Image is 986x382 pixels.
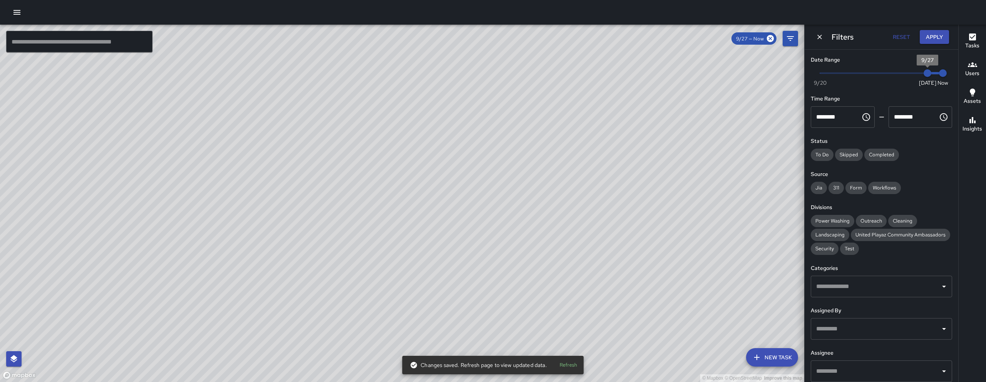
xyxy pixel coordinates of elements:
span: United Playaz Community Ambassadors [851,231,950,238]
span: Cleaning [888,218,917,224]
div: Jia [811,182,827,194]
div: To Do [811,149,833,161]
span: 9/27 — Now [731,35,768,42]
div: United Playaz Community Ambassadors [851,229,950,241]
h6: Time Range [811,95,952,103]
button: Users [959,55,986,83]
span: Jia [811,184,827,191]
button: Open [939,281,949,292]
button: Refresh [556,359,581,371]
h6: Date Range [811,56,952,64]
button: Tasks [959,28,986,55]
button: New Task [746,348,798,367]
h6: Assignee [811,349,952,357]
span: Outreach [856,218,887,224]
button: Apply [920,30,949,44]
button: Choose time, selected time is 12:00 AM [859,109,874,125]
h6: Users [965,69,979,78]
span: Security [811,245,838,252]
div: Landscaping [811,229,849,241]
button: Open [939,366,949,377]
span: Skipped [835,151,863,158]
h6: Assets [964,97,981,106]
span: Workflows [868,184,901,191]
div: Completed [864,149,899,161]
span: Power Washing [811,218,854,224]
span: Landscaping [811,231,849,238]
div: Skipped [835,149,863,161]
div: Changes saved. Refresh page to view updated data. [410,358,547,372]
span: Completed [864,151,899,158]
div: Cleaning [888,215,917,227]
div: Workflows [868,182,901,194]
span: Test [840,245,859,252]
button: Insights [959,111,986,139]
h6: Tasks [965,42,979,50]
button: Filters [783,31,798,46]
div: Outreach [856,215,887,227]
span: 9/20 [814,79,827,87]
button: Dismiss [814,31,825,43]
span: Form [845,184,867,191]
h6: Status [811,137,952,146]
h6: Source [811,170,952,179]
div: 311 [828,182,844,194]
div: Form [845,182,867,194]
div: Power Washing [811,215,854,227]
span: 9/27 [921,57,934,64]
span: Now [937,79,948,87]
div: Test [840,243,859,255]
h6: Assigned By [811,307,952,315]
h6: Filters [832,31,854,43]
div: Security [811,243,838,255]
span: To Do [811,151,833,158]
h6: Insights [963,125,982,133]
span: [DATE] [919,79,936,87]
span: 311 [828,184,844,191]
button: Reset [889,30,914,44]
button: Open [939,323,949,334]
div: 9/27 — Now [731,32,776,45]
button: Assets [959,83,986,111]
h6: Divisions [811,203,952,212]
h6: Categories [811,264,952,273]
button: Choose time, selected time is 11:59 PM [936,109,951,125]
